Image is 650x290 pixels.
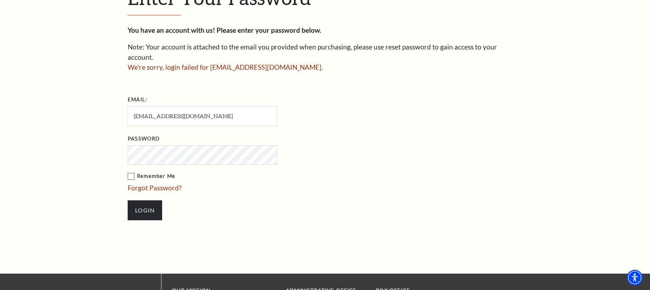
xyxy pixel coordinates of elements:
input: Required [128,106,277,126]
strong: Please enter your password below. [217,26,321,34]
span: We're sorry, login failed for [EMAIL_ADDRESS][DOMAIN_NAME]. [128,63,323,71]
div: Accessibility Menu [627,270,643,285]
input: Submit button [128,200,162,220]
label: Password [128,135,160,143]
p: Note: Your account is attached to the email you provided when purchasing, please use reset passwo... [128,42,522,62]
strong: You have an account with us! [128,26,215,34]
a: Forgot Password? [128,184,182,192]
label: Remember Me [128,172,348,181]
label: Email: [128,95,147,104]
